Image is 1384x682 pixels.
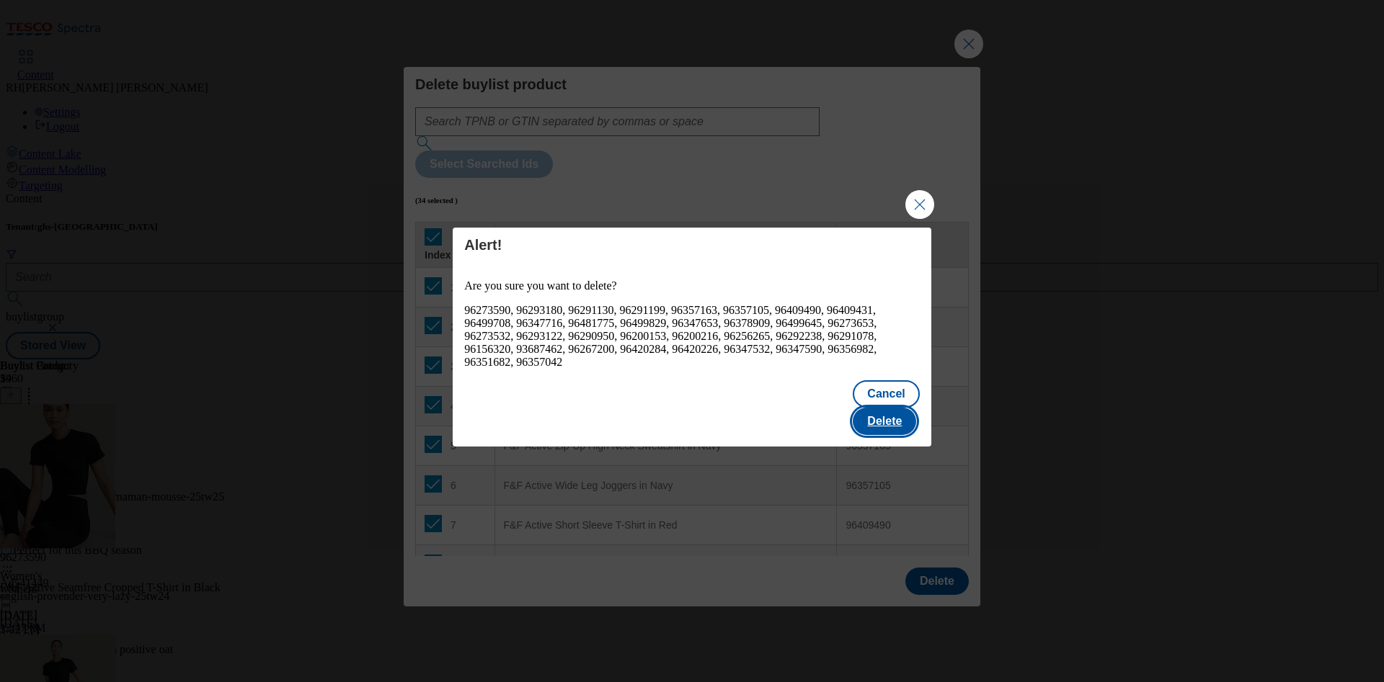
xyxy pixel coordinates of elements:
[464,279,920,292] p: Are you sure you want to delete?
[464,236,920,253] h4: Alert!
[853,380,919,408] button: Cancel
[464,304,920,369] div: 96273590, 96293180, 96291130, 96291199, 96357163, 96357105, 96409490, 96409431, 96499708, 9634771...
[853,408,916,435] button: Delete
[905,190,934,219] button: Close Modal
[453,228,931,447] div: Modal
